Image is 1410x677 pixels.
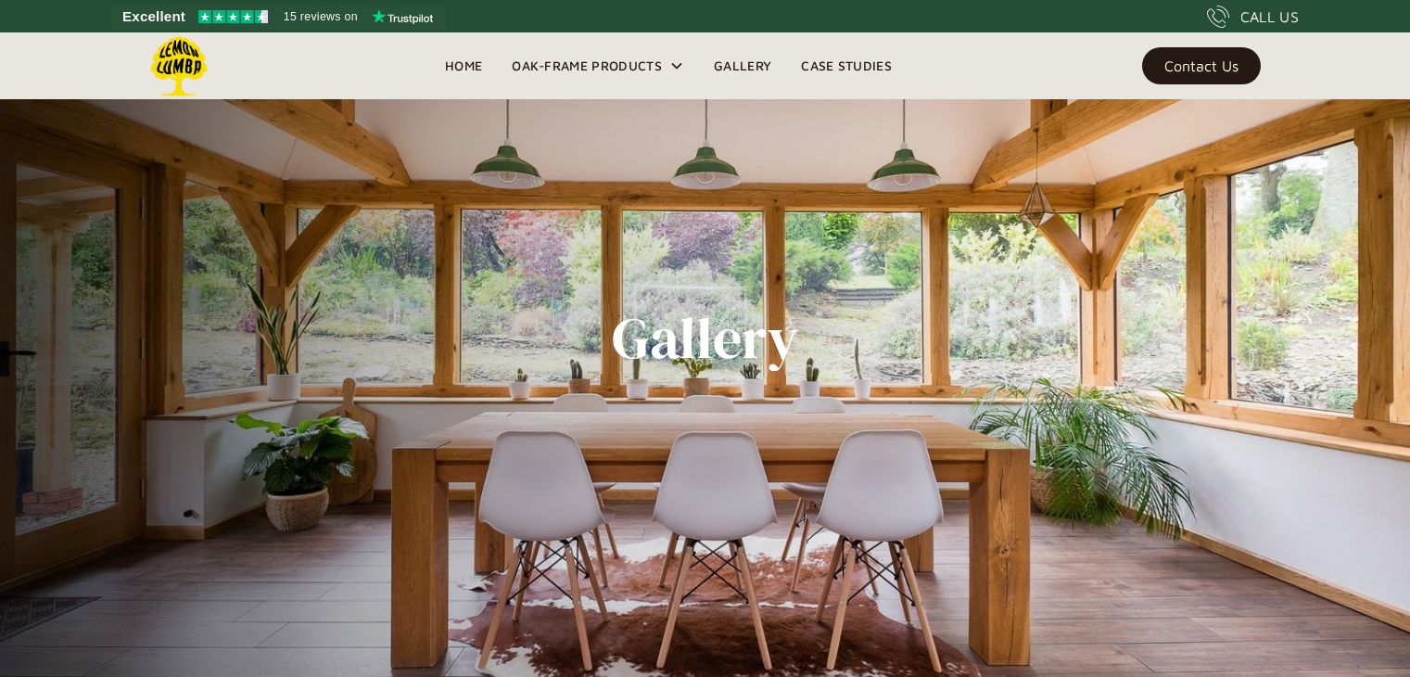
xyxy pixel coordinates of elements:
a: Contact Us [1142,47,1261,84]
a: Case Studies [786,52,907,80]
div: Oak-Frame Products [497,32,699,99]
a: See Lemon Lumba reviews on Trustpilot [111,4,446,30]
img: Trustpilot logo [372,9,433,24]
div: Contact Us [1164,59,1239,72]
div: CALL US [1240,6,1299,28]
div: Oak-Frame Products [512,55,662,77]
h1: Gallery [612,306,798,371]
span: 15 reviews on [284,6,358,28]
span: Excellent [122,6,185,28]
a: CALL US [1207,6,1299,28]
a: Gallery [699,52,786,80]
img: Trustpilot 4.5 stars [198,10,268,23]
a: Home [430,52,497,80]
